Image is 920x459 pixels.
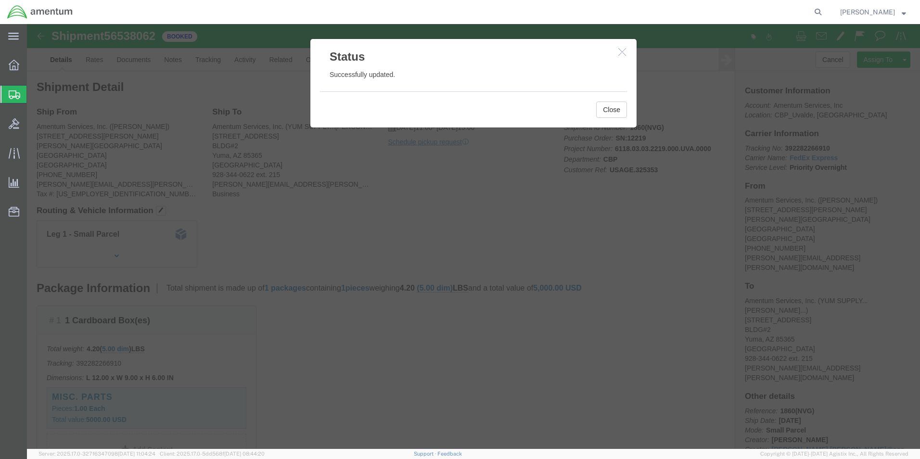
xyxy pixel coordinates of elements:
[414,451,438,457] a: Support
[38,451,155,457] span: Server: 2025.17.0-327f6347098
[27,24,920,449] iframe: FS Legacy Container
[118,451,155,457] span: [DATE] 11:04:24
[7,5,73,19] img: logo
[840,6,907,18] button: [PERSON_NAME]
[224,451,265,457] span: [DATE] 08:44:20
[840,7,895,17] span: Valentin Ortega
[160,451,265,457] span: Client: 2025.17.0-5dd568f
[437,451,462,457] a: Feedback
[760,450,908,458] span: Copyright © [DATE]-[DATE] Agistix Inc., All Rights Reserved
